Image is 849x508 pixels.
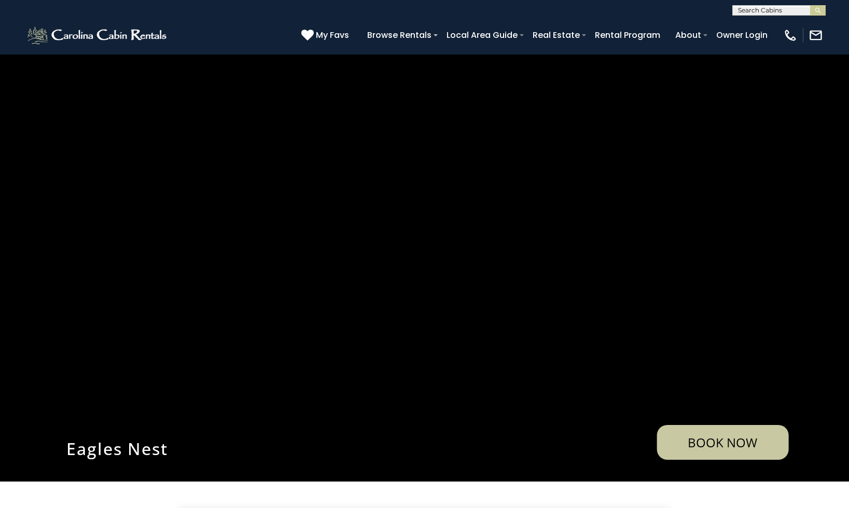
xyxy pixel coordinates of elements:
a: Book Now [657,425,788,460]
h1: Eagles Nest [59,437,432,460]
span: My Favs [316,29,349,42]
a: Local Area Guide [441,26,523,44]
img: White-1-2.png [26,25,170,46]
a: About [670,26,706,44]
a: Real Estate [527,26,585,44]
a: My Favs [301,29,352,42]
a: Owner Login [711,26,773,44]
img: mail-regular-white.png [809,28,823,43]
a: Rental Program [590,26,665,44]
a: Browse Rentals [362,26,437,44]
img: phone-regular-white.png [783,28,798,43]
